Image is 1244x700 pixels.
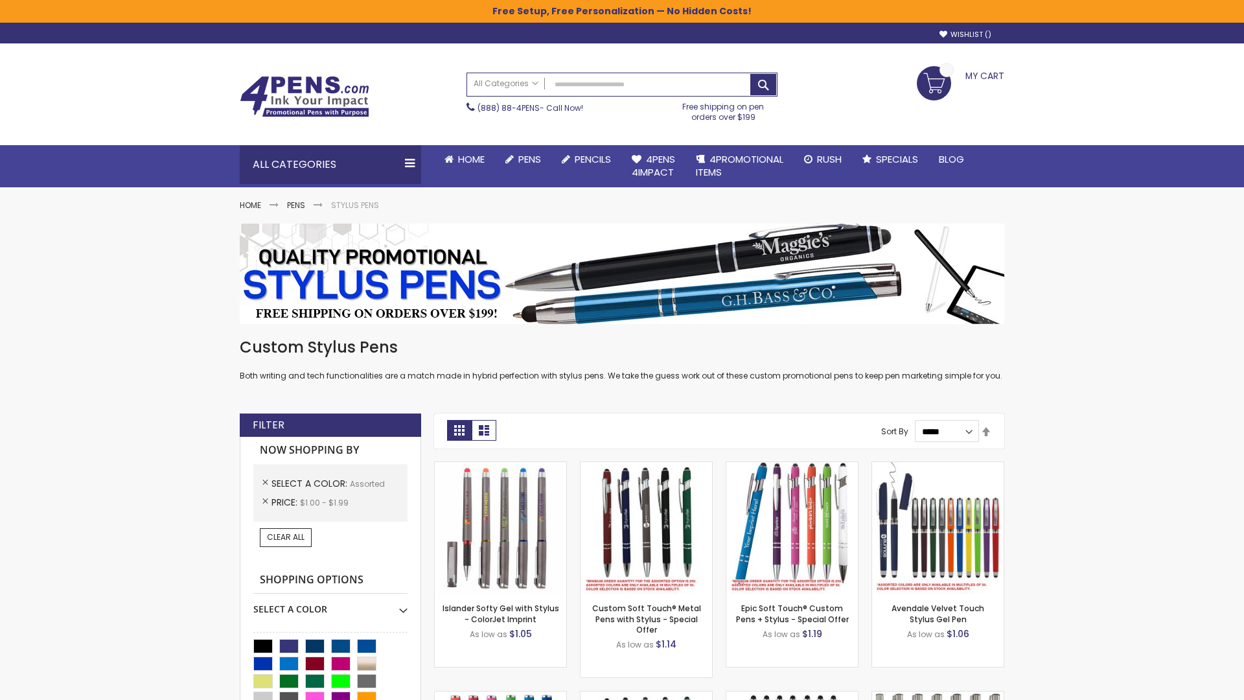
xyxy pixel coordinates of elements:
[253,437,408,464] strong: Now Shopping by
[478,102,583,113] span: - Call Now!
[253,566,408,594] strong: Shopping Options
[881,426,908,437] label: Sort By
[939,30,991,40] a: Wishlist
[331,200,379,211] strong: Stylus Pens
[928,145,974,174] a: Blog
[509,627,532,640] span: $1.05
[581,462,712,594] img: Custom Soft Touch® Metal Pens with Stylus-Assorted
[253,418,284,432] strong: Filter
[495,145,551,174] a: Pens
[947,627,969,640] span: $1.06
[240,337,1004,358] h1: Custom Stylus Pens
[632,152,675,179] span: 4Pens 4impact
[253,594,408,616] div: Select A Color
[300,497,349,508] span: $1.00 - $1.99
[794,145,852,174] a: Rush
[696,152,783,179] span: 4PROMOTIONAL ITEMS
[907,629,945,640] span: As low as
[467,73,545,95] a: All Categories
[435,462,566,594] img: Islander Softy Gel with Stylus - ColorJet Imprint-Assorted
[240,76,369,117] img: 4Pens Custom Pens and Promotional Products
[592,603,701,635] a: Custom Soft Touch® Metal Pens with Stylus - Special Offer
[287,200,305,211] a: Pens
[892,603,984,624] a: Avendale Velvet Touch Stylus Gel Pen
[447,420,472,441] strong: Grid
[581,461,712,472] a: Custom Soft Touch® Metal Pens with Stylus-Assorted
[350,478,385,489] span: Assorted
[470,629,507,640] span: As low as
[616,639,654,650] span: As low as
[267,531,305,542] span: Clear All
[271,477,350,490] span: Select A Color
[817,152,842,166] span: Rush
[240,145,421,184] div: All Categories
[876,152,918,166] span: Specials
[872,461,1004,472] a: Avendale Velvet Touch Stylus Gel Pen-Assorted
[621,145,685,187] a: 4Pens4impact
[763,629,800,640] span: As low as
[260,528,312,546] a: Clear All
[669,97,778,122] div: Free shipping on pen orders over $199
[939,152,964,166] span: Blog
[458,152,485,166] span: Home
[478,102,540,113] a: (888) 88-4PENS
[435,461,566,472] a: Islander Softy Gel with Stylus - ColorJet Imprint-Assorted
[443,603,559,624] a: Islander Softy Gel with Stylus - ColorJet Imprint
[271,496,300,509] span: Price
[240,224,1004,324] img: Stylus Pens
[474,78,538,89] span: All Categories
[726,461,858,472] a: 4P-MS8B-Assorted
[434,145,495,174] a: Home
[575,152,611,166] span: Pencils
[736,603,849,624] a: Epic Soft Touch® Custom Pens + Stylus - Special Offer
[852,145,928,174] a: Specials
[551,145,621,174] a: Pencils
[872,462,1004,594] img: Avendale Velvet Touch Stylus Gel Pen-Assorted
[240,337,1004,382] div: Both writing and tech functionalities are a match made in hybrid perfection with stylus pens. We ...
[802,627,822,640] span: $1.19
[240,200,261,211] a: Home
[726,462,858,594] img: 4P-MS8B-Assorted
[656,638,676,651] span: $1.14
[518,152,541,166] span: Pens
[685,145,794,187] a: 4PROMOTIONALITEMS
